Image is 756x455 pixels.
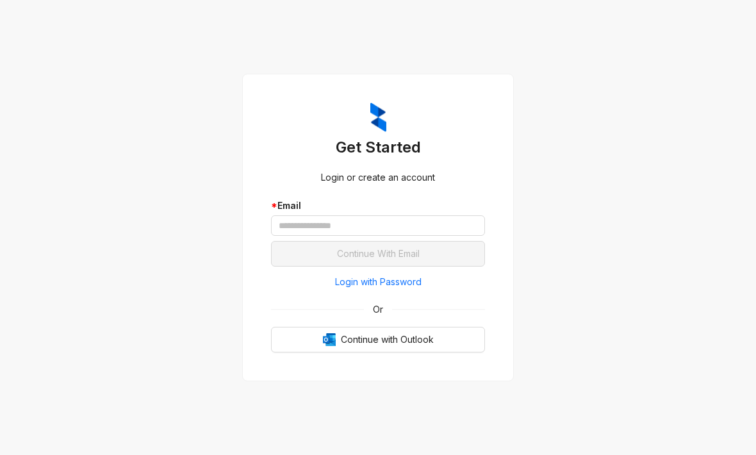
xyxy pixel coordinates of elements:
[271,170,485,185] div: Login or create an account
[271,327,485,352] button: OutlookContinue with Outlook
[364,302,392,317] span: Or
[323,333,336,346] img: Outlook
[335,275,422,289] span: Login with Password
[271,272,485,292] button: Login with Password
[370,103,386,132] img: ZumaIcon
[271,137,485,158] h3: Get Started
[341,333,434,347] span: Continue with Outlook
[271,199,485,213] div: Email
[271,241,485,267] button: Continue With Email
